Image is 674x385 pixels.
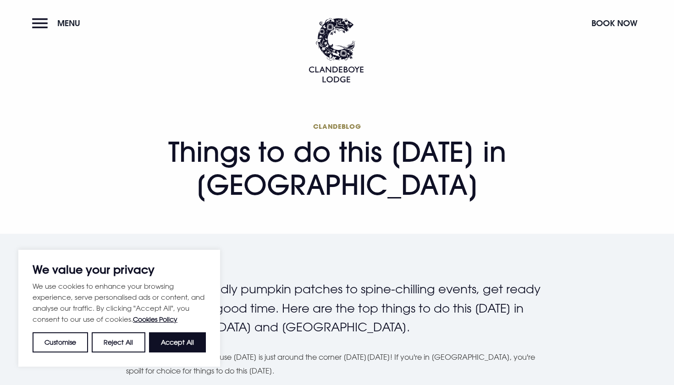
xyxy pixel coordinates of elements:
[149,332,206,352] button: Accept All
[133,315,177,323] a: Cookies Policy
[33,280,206,325] p: We use cookies to enhance your browsing experience, serve personalised ads or content, and analys...
[126,280,548,337] p: From family-friendly pumpkin patches to spine-chilling events, get ready for a ghoulishly good ti...
[33,332,88,352] button: Customise
[587,13,642,33] button: Book Now
[57,18,80,28] span: Menu
[126,122,548,131] span: Clandeblog
[309,18,364,82] img: Clandeboye Lodge
[32,13,85,33] button: Menu
[126,350,548,378] p: Mark your calendars because [DATE] is just around the corner [DATE][DATE]! If you're in [GEOGRAPH...
[18,250,220,367] div: We value your privacy
[126,122,548,201] h1: Things to do this [DATE] in [GEOGRAPHIC_DATA]
[33,264,206,275] p: We value your privacy
[92,332,145,352] button: Reject All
